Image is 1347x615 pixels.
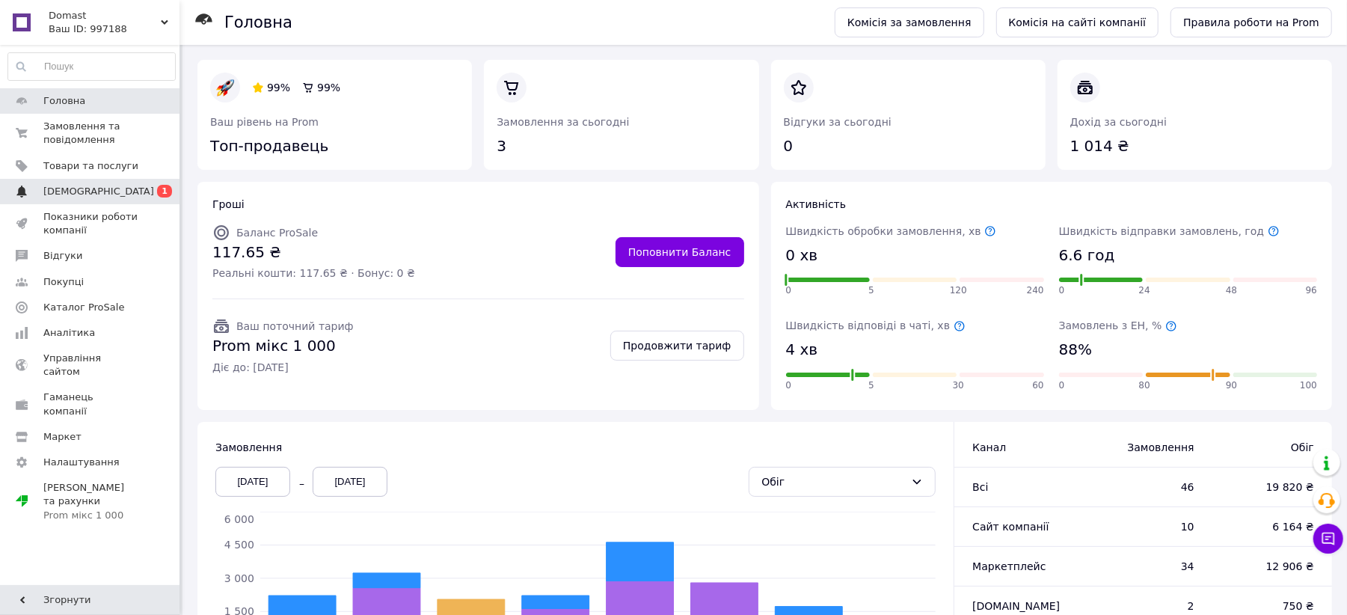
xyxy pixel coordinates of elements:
span: Відгуки [43,249,82,263]
span: 48 [1226,284,1237,297]
span: 120 [950,284,967,297]
span: Каталог ProSale [43,301,124,314]
span: 0 хв [786,245,818,266]
div: [DATE] [313,467,387,497]
span: Канал [972,441,1006,453]
div: [DATE] [215,467,290,497]
span: 96 [1306,284,1317,297]
span: 90 [1226,379,1237,392]
a: Продовжити тариф [610,331,744,361]
span: Показники роботи компанії [43,210,138,237]
span: 6.6 год [1059,245,1115,266]
a: Комісія за замовлення [835,7,984,37]
span: Товари та послуги [43,159,138,173]
span: Реальні кошти: 117.65 ₴ · Бонус: 0 ₴ [212,266,415,281]
span: [DOMAIN_NAME] [972,600,1060,612]
span: Замовлення [1099,440,1194,455]
span: 19 820 ₴ [1224,480,1314,495]
div: Обіг [761,474,905,490]
span: Швидкість обробки замовлення, хв [786,225,997,237]
span: Швидкість відправки замовлень, год [1059,225,1280,237]
span: 88% [1059,339,1092,361]
div: Ваш ID: 997188 [49,22,180,36]
span: 99% [267,82,290,94]
span: 5 [868,379,874,392]
span: 12 906 ₴ [1224,559,1314,574]
span: 100 [1300,379,1317,392]
span: 24 [1139,284,1150,297]
span: 99% [317,82,340,94]
button: Чат з покупцем [1313,524,1343,554]
span: [DEMOGRAPHIC_DATA] [43,185,154,198]
span: Налаштування [43,456,120,469]
span: 240 [1027,284,1044,297]
span: 30 [953,379,964,392]
span: 1 [157,185,172,198]
span: Сайт компанії [972,521,1049,533]
tspan: 3 000 [224,572,254,584]
span: Швидкість відповіді в чаті, хв [786,319,966,331]
span: Обіг [1224,440,1314,455]
span: [PERSON_NAME] та рахунки [43,481,138,522]
span: 46 [1099,480,1194,495]
span: Замовлення [215,441,282,453]
span: 5 [868,284,874,297]
span: 80 [1139,379,1150,392]
a: Правила роботи на Prom [1170,7,1332,37]
span: Маркетплейс [972,560,1046,572]
span: 60 [1032,379,1043,392]
span: Баланс ProSale [236,227,318,239]
span: Покупці [43,275,84,289]
tspan: 4 500 [224,539,254,551]
span: Аналітика [43,326,95,340]
span: 117.65 ₴ [212,242,415,263]
span: Замовлення та повідомлення [43,120,138,147]
span: 10 [1099,519,1194,534]
span: 0 [1059,379,1065,392]
tspan: 6 000 [224,513,254,525]
div: Prom мікс 1 000 [43,509,138,522]
a: Комісія на сайті компанії [996,7,1159,37]
span: Domast [49,9,161,22]
span: Головна [43,94,85,108]
span: 0 [786,379,792,392]
input: Пошук [8,53,175,80]
span: Замовлень з ЕН, % [1059,319,1177,331]
span: 750 ₴ [1224,599,1314,614]
a: Поповнити Баланс [616,237,744,267]
span: Гаманець компанії [43,391,138,417]
span: Маркет [43,430,82,444]
span: Prom мікс 1 000 [212,335,354,357]
h1: Головна [224,13,292,31]
span: Управління сайтом [43,352,138,379]
span: 2 [1099,599,1194,614]
span: 4 хв [786,339,818,361]
span: Ваш поточний тариф [236,320,354,332]
span: 34 [1099,559,1194,574]
span: 0 [1059,284,1065,297]
span: Всi [972,481,988,493]
span: 0 [786,284,792,297]
span: 6 164 ₴ [1224,519,1314,534]
span: Активність [786,198,847,210]
span: Гроші [212,198,245,210]
span: Діє до: [DATE] [212,360,354,375]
